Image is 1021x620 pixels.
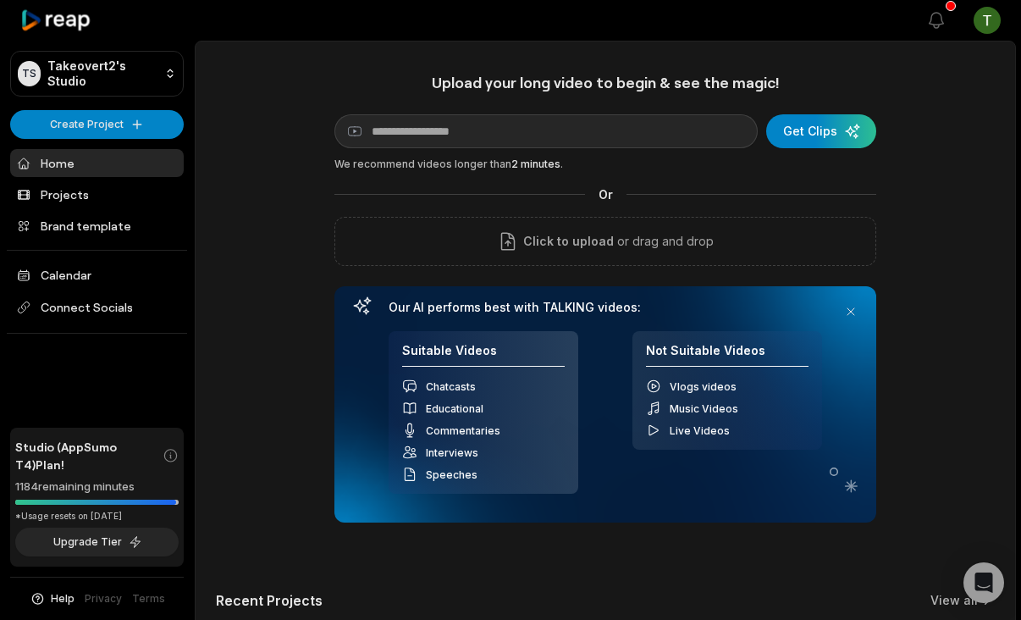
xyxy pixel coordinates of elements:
span: Studio (AppSumo T4) Plan! [15,438,163,473]
span: Commentaries [426,424,500,437]
button: Upgrade Tier [15,528,179,556]
a: Calendar [10,261,184,289]
p: or drag and drop [614,231,714,252]
button: Get Clips [766,114,876,148]
div: We recommend videos longer than . [334,157,876,172]
span: Speeches [426,468,477,481]
div: *Usage resets on [DATE] [15,510,179,523]
a: Projects [10,180,184,208]
span: Connect Socials [10,292,184,323]
span: Vlogs videos [670,380,737,393]
button: Help [30,591,75,606]
h4: Not Suitable Videos [646,343,809,368]
span: Live Videos [670,424,730,437]
button: Create Project [10,110,184,139]
div: Open Intercom Messenger [963,562,1004,603]
span: Music Videos [670,402,738,415]
span: 2 minutes [511,158,560,170]
h3: Our AI performs best with TALKING videos: [389,300,822,315]
span: Help [51,591,75,606]
span: Interviews [426,446,478,459]
p: Takeovert2's Studio [47,58,157,89]
a: Terms [132,591,165,606]
span: Educational [426,402,483,415]
span: Click to upload [523,231,614,252]
h4: Suitable Videos [402,343,565,368]
a: Brand template [10,212,184,240]
a: Home [10,149,184,177]
span: Chatcasts [426,380,476,393]
h2: Recent Projects [216,592,323,609]
a: View all [930,592,978,609]
a: Privacy [85,591,122,606]
h1: Upload your long video to begin & see the magic! [334,73,876,92]
span: Or [585,185,626,203]
div: 1184 remaining minutes [15,479,179,495]
div: TS [18,61,41,86]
